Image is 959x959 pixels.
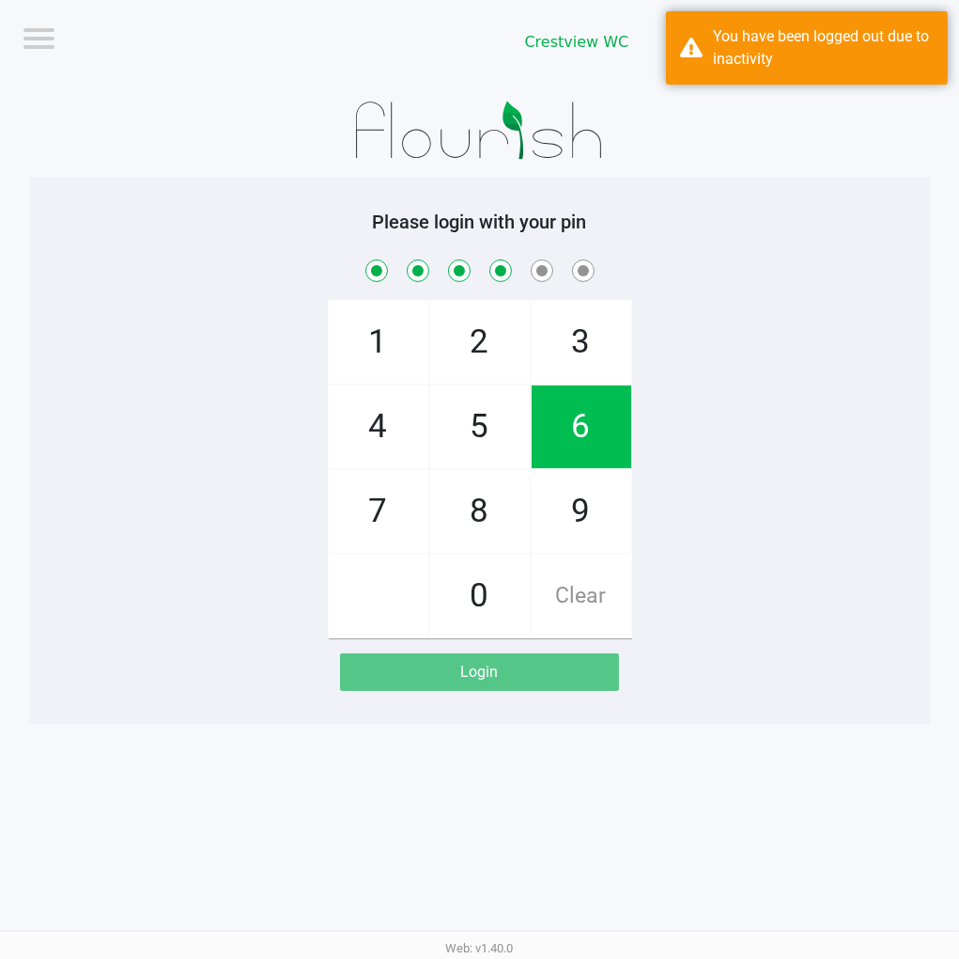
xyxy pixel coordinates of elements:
span: 7 [329,470,428,553]
span: Crestview WC [525,31,700,54]
h5: Please login with your pin [43,211,917,233]
span: Web: v1.40.0 [446,941,514,955]
span: 0 [430,555,530,637]
span: 5 [430,385,530,468]
span: 2 [430,301,530,384]
span: 4 [329,385,428,468]
span: 3 [532,301,631,384]
div: You have been logged out due to inactivity [713,25,934,71]
span: 8 [430,470,530,553]
span: Clear [532,555,631,637]
span: 9 [532,470,631,553]
span: 6 [532,385,631,468]
span: 1 [329,301,428,384]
